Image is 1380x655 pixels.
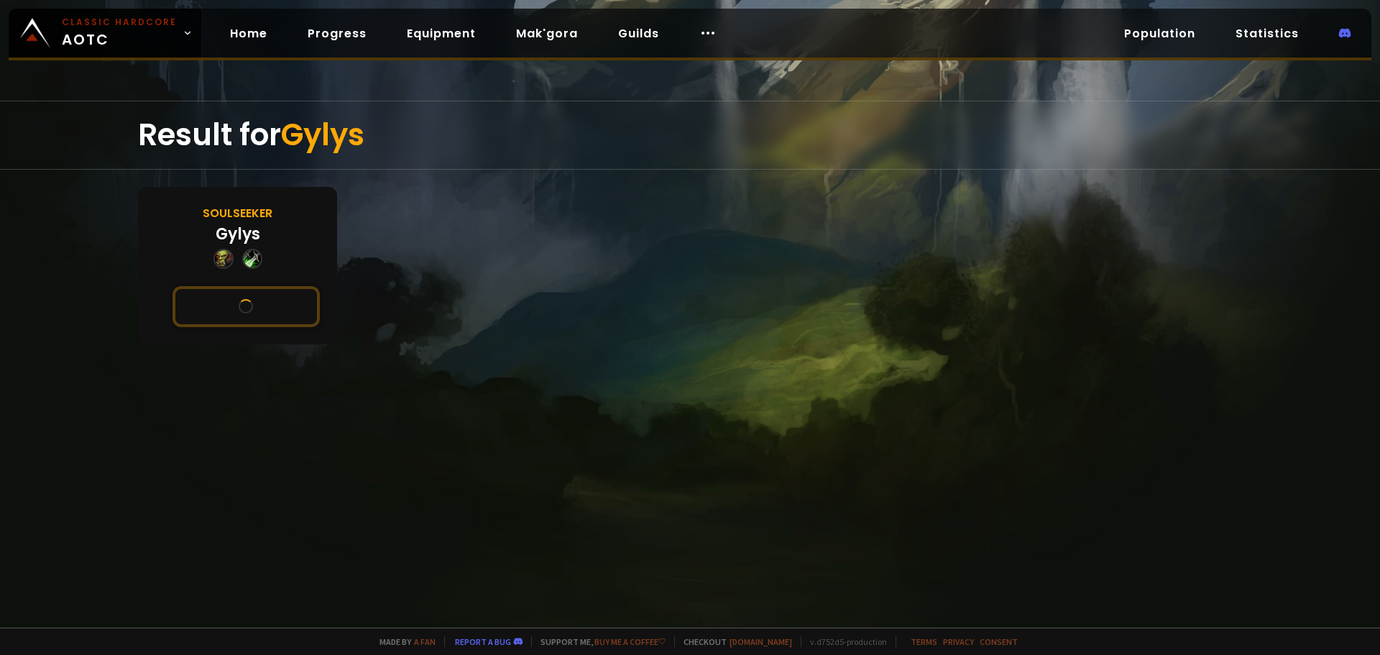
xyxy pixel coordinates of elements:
[911,636,937,647] a: Terms
[730,636,792,647] a: [DOMAIN_NAME]
[455,636,511,647] a: Report a bug
[172,286,320,327] button: See this character
[296,19,378,48] a: Progress
[62,16,177,29] small: Classic Hardcore
[607,19,671,48] a: Guilds
[9,9,201,58] a: Classic HardcoreAOTC
[980,636,1018,647] a: Consent
[281,114,364,156] span: Gylys
[674,636,792,647] span: Checkout
[505,19,589,48] a: Mak'gora
[531,636,666,647] span: Support me,
[218,19,279,48] a: Home
[594,636,666,647] a: Buy me a coffee
[216,222,260,246] div: Gylys
[801,636,887,647] span: v. d752d5 - production
[1224,19,1310,48] a: Statistics
[395,19,487,48] a: Equipment
[1113,19,1207,48] a: Population
[203,204,272,222] div: Soulseeker
[371,636,436,647] span: Made by
[62,16,177,50] span: AOTC
[943,636,974,647] a: Privacy
[138,101,1242,169] div: Result for
[414,636,436,647] a: a fan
